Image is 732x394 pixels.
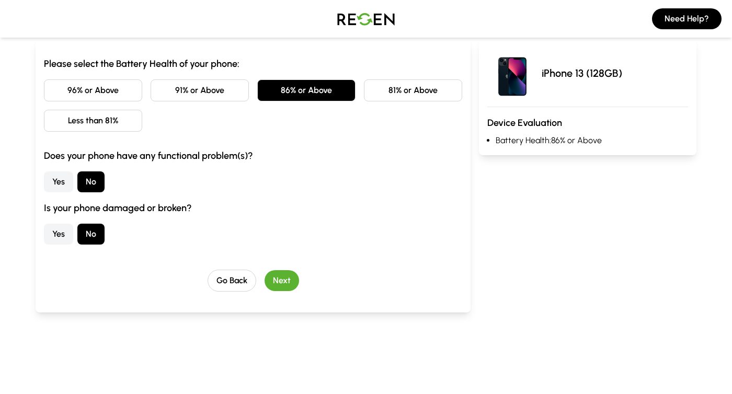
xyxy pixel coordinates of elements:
[542,66,622,80] p: iPhone 13 (128GB)
[151,79,249,101] button: 91% or Above
[487,48,537,98] img: iPhone 13
[208,270,256,292] button: Go Back
[44,79,142,101] button: 96% or Above
[265,270,299,291] button: Next
[496,134,688,147] li: Battery Health: 86% or Above
[44,56,462,71] h3: Please select the Battery Health of your phone:
[44,224,73,245] button: Yes
[44,148,462,163] h3: Does your phone have any functional problem(s)?
[257,79,356,101] button: 86% or Above
[77,171,105,192] button: No
[44,110,142,132] button: Less than 81%
[44,171,73,192] button: Yes
[364,79,462,101] button: 81% or Above
[487,115,688,130] h3: Device Evaluation
[652,8,722,29] button: Need Help?
[77,224,105,245] button: No
[329,4,403,33] img: Logo
[44,201,462,215] h3: Is your phone damaged or broken?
